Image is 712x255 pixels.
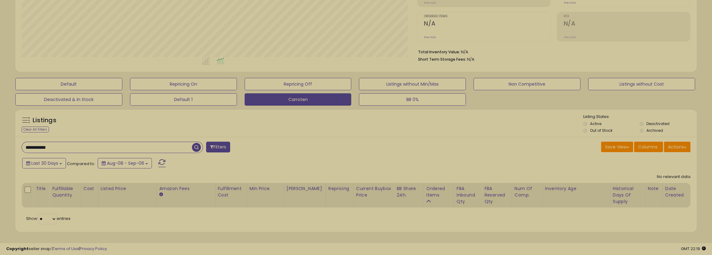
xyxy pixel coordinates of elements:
p: Listing States: [583,114,697,120]
span: ROI [563,15,690,18]
div: Fulfillment Cost [218,185,244,198]
b: Short Term Storage Fees: [418,57,466,62]
span: 2025-10-7 22:19 GMT [681,246,706,252]
h2: N/A [563,20,690,28]
div: Fulfillable Quantity [52,185,78,198]
span: Show: entries [26,216,71,221]
button: Last 30 Days [22,158,66,168]
div: Note [648,185,660,192]
span: Last 30 Days [31,160,58,166]
strong: Copyright [6,246,29,252]
button: Listings without Min/Max [359,78,466,90]
b: Total Inventory Value: [418,49,460,55]
button: Carroten [245,93,352,106]
label: Archived [646,128,663,133]
button: Repricing On [130,78,237,90]
small: Amazon Fees. [159,192,163,197]
label: Out of Stock [590,128,612,133]
button: Columns [634,142,663,152]
div: Ordered Items [426,185,451,198]
h5: Listings [33,116,56,125]
small: Prev: N/A [424,1,436,5]
div: Listed Price [101,185,154,192]
div: BB Share 24h. [397,185,421,198]
button: Listings without Cost [588,78,695,90]
div: Min Price [250,185,281,192]
div: Amazon Fees [159,185,213,192]
span: N/A [467,56,474,62]
span: Aug-08 - Sep-06 [107,160,144,166]
h2: N/A [424,20,551,28]
button: Filters [206,142,230,152]
button: Non Competitive [474,78,580,90]
li: N/A [418,48,686,55]
div: FBA inbound Qty [457,185,479,205]
button: Default [15,78,122,90]
a: Privacy Policy [80,246,107,252]
span: Compared to: [67,161,95,167]
div: Date Created [665,185,688,198]
div: Current Buybox Price [356,185,392,198]
span: Columns [638,144,657,150]
div: Clear All Filters [22,127,49,132]
button: Repricing Off [245,78,352,90]
a: Terms of Use [53,246,79,252]
div: FBA Reserved Qty [484,185,509,205]
div: Cost [83,185,96,192]
small: Prev: N/A [424,35,436,39]
button: BB 0% [359,93,466,106]
small: Prev: N/A [563,1,576,5]
button: Deactivated & In Stock [15,93,122,106]
div: [PERSON_NAME] [287,185,323,192]
div: Historical Days Of Supply [613,185,643,205]
div: Inventory Age [545,185,608,192]
button: Actions [664,142,690,152]
div: No relevant data [657,174,690,180]
div: Title [36,185,47,192]
button: Save View [601,142,633,152]
div: Num of Comp. [515,185,540,198]
button: Default 1 [130,93,237,106]
small: Prev: N/A [563,35,576,39]
label: Deactivated [646,121,669,126]
label: Active [590,121,601,126]
div: seller snap | | [6,246,107,252]
button: Aug-08 - Sep-06 [98,158,152,168]
span: Ordered Items [424,15,551,18]
div: Repricing [328,185,351,192]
